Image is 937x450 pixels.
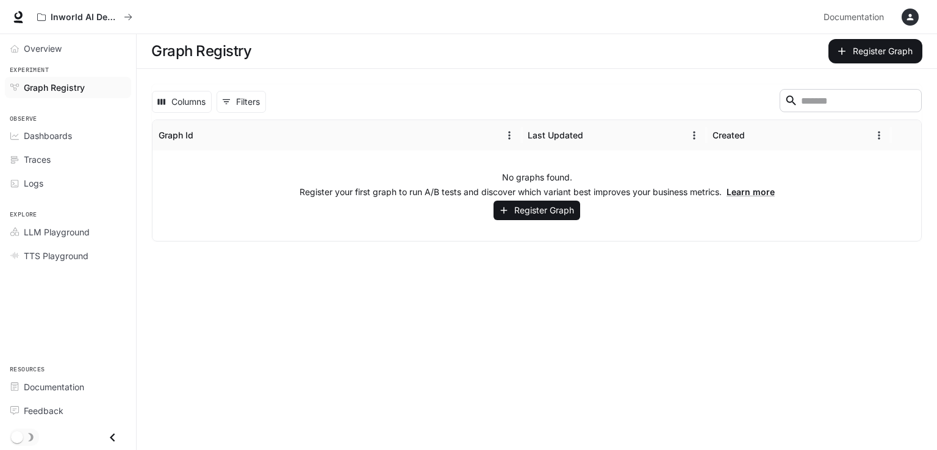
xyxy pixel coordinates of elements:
[24,380,84,393] span: Documentation
[24,42,62,55] span: Overview
[24,249,88,262] span: TTS Playground
[5,221,131,243] a: LLM Playground
[746,126,764,145] button: Sort
[819,5,893,29] a: Documentation
[51,12,119,23] p: Inworld AI Demos
[32,5,138,29] button: All workspaces
[5,245,131,266] a: TTS Playground
[584,126,603,145] button: Sort
[5,77,131,98] a: Graph Registry
[5,125,131,146] a: Dashboards
[502,171,572,184] p: No graphs found.
[24,129,72,142] span: Dashboards
[300,186,775,198] p: Register your first graph to run A/B tests and discover which variant best improves your business...
[5,149,131,170] a: Traces
[152,91,212,113] button: Select columns
[151,39,251,63] h1: Graph Registry
[195,126,213,145] button: Sort
[494,201,580,221] button: Register Graph
[5,400,131,421] a: Feedback
[5,173,131,194] a: Logs
[685,126,703,145] button: Menu
[727,187,775,197] a: Learn more
[824,10,884,25] span: Documentation
[99,425,126,450] button: Close drawer
[528,130,583,140] div: Last Updated
[24,81,85,94] span: Graph Registry
[5,38,131,59] a: Overview
[24,153,51,166] span: Traces
[24,404,63,417] span: Feedback
[713,130,745,140] div: Created
[24,177,43,190] span: Logs
[780,89,922,115] div: Search
[217,91,266,113] button: Show filters
[159,130,193,140] div: Graph Id
[11,430,23,443] span: Dark mode toggle
[24,226,90,238] span: LLM Playground
[828,39,922,63] button: Register Graph
[500,126,519,145] button: Menu
[5,376,131,398] a: Documentation
[870,126,888,145] button: Menu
